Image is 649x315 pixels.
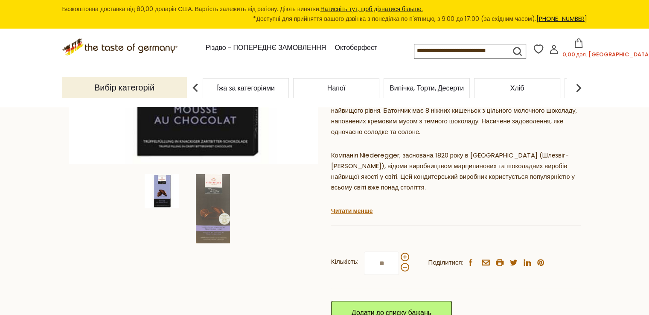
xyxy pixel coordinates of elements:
font: *Доступні для прийняття вашого дзвінка з понеділка по п'ятницю, з 9:00 до 17:00 (за східним часом). [253,15,536,23]
font: Октоберфест [335,43,377,52]
font: Їжа за категоріями [217,83,275,93]
img: Праліне Niederegger "Mousse Au Chocolat", 3,5 унції [196,174,230,243]
a: Різдво - ПОПЕРЕДНЄ ЗАМОВЛЕННЯ [206,42,326,54]
img: попередня стрілка [187,79,204,96]
a: [PHONE_NUMBER] [536,15,587,23]
font: Поділитися: [428,257,463,266]
font: Компанія Niederegger, заснована 1820 року в [GEOGRAPHIC_DATA] (Шлезвіг-[PERSON_NAME]), відома вир... [331,151,575,192]
font: Безкоштовна доставка від 80,00 доларів США. Вартість залежить від регіону. Діють винятки. [62,5,320,13]
a: Випічка, Торти, Десерти [390,85,464,91]
font: Кількість: [331,257,358,265]
img: Праліне Niederegger "Mousse Au Chocolat", 3,5 унції [145,174,179,208]
a: Хліб [510,85,524,91]
button: 0,00 дол. [GEOGRAPHIC_DATA] [560,38,597,62]
font: Різдво - ПОПЕРЕДНЄ ЗАМОВЛЕННЯ [206,43,326,52]
font: Напої [327,83,345,93]
a: Їжа за категоріями [217,85,275,91]
a: Натисніть тут, щоб дізнатися більше. [320,5,423,13]
font: Хліб [510,83,524,93]
a: Октоберфест [335,42,377,54]
img: наступна стрілка [570,79,587,96]
font: Читати менше [331,207,373,215]
input: Кількість: [364,251,399,275]
font: Вибір категорій [94,82,154,93]
font: Випічка, Торти, Десерти [390,83,464,93]
a: Напої [327,85,345,91]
